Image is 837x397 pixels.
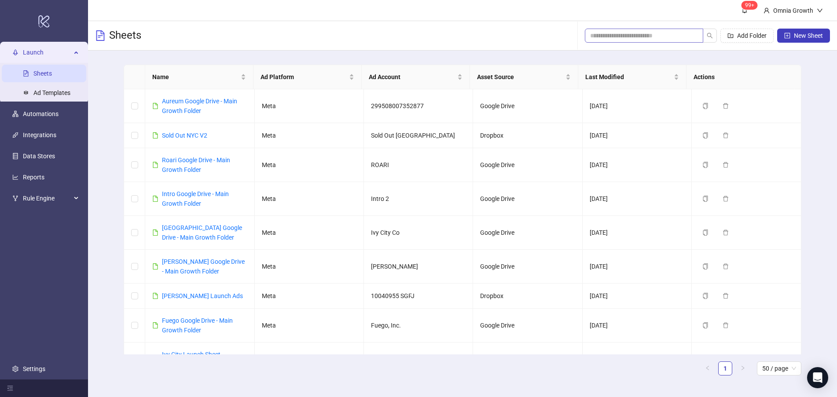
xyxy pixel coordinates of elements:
[583,250,692,284] td: [DATE]
[757,361,801,375] div: Page Size
[473,216,582,250] td: Google Drive
[583,216,692,250] td: [DATE]
[723,196,729,202] span: delete
[764,7,770,14] span: user
[162,157,230,173] a: Roari Google Drive - Main Growth Folder
[473,342,582,376] td: Dropbox
[152,72,239,82] span: Name
[583,182,692,216] td: [DATE]
[255,123,364,148] td: Meta
[23,153,55,160] a: Data Stores
[152,196,158,202] span: file
[152,322,158,328] span: file
[152,229,158,236] span: file
[583,284,692,309] td: [DATE]
[583,309,692,342] td: [DATE]
[261,72,347,82] span: Ad Platform
[255,89,364,123] td: Meta
[364,89,473,123] td: 299508007352877
[723,132,729,138] span: delete
[162,190,229,207] a: Intro Google Drive - Main Growth Folder
[784,33,790,39] span: plus-square
[23,189,71,207] span: Rule Engine
[583,342,692,376] td: [DATE]
[364,342,473,376] td: Ivy City Co
[152,132,158,138] span: file
[23,44,71,61] span: Launch
[702,103,709,109] span: copy
[23,110,59,117] a: Automations
[473,148,582,182] td: Google Drive
[152,162,158,168] span: file
[702,132,709,138] span: copy
[12,49,18,55] span: rocket
[162,98,237,114] a: Aureum Google Drive - Main Growth Folder
[473,309,582,342] td: Google Drive
[742,1,758,10] sup: 111
[255,216,364,250] td: Meta
[473,123,582,148] td: Dropbox
[794,32,823,39] span: New Sheet
[364,182,473,216] td: Intro 2
[701,361,715,375] li: Previous Page
[723,293,729,299] span: delete
[255,309,364,342] td: Meta
[145,65,253,89] th: Name
[162,351,224,368] a: Ivy City Launch Sheet - Dropbox
[23,365,45,372] a: Settings
[162,132,207,139] a: Sold Out NYC V2
[33,89,70,96] a: Ad Templates
[33,70,52,77] a: Sheets
[817,7,823,14] span: down
[686,65,795,89] th: Actions
[255,284,364,309] td: Meta
[720,29,774,43] button: Add Folder
[705,365,710,371] span: left
[255,342,364,376] td: Meta
[253,65,362,89] th: Ad Platform
[369,72,455,82] span: Ad Account
[364,284,473,309] td: 10040955 SGFJ
[702,263,709,270] span: copy
[719,362,732,375] a: 1
[255,182,364,216] td: Meta
[702,293,709,299] span: copy
[152,263,158,270] span: file
[255,148,364,182] td: Meta
[777,29,830,43] button: New Sheet
[702,229,709,236] span: copy
[473,284,582,309] td: Dropbox
[807,367,828,388] div: Open Intercom Messenger
[736,361,750,375] li: Next Page
[578,65,686,89] th: Last Modified
[762,362,796,375] span: 50 / page
[162,317,233,334] a: Fuego Google Drive - Main Growth Folder
[12,195,18,201] span: fork
[737,32,767,39] span: Add Folder
[162,224,242,241] a: [GEOGRAPHIC_DATA] Google Drive - Main Growth Folder
[583,123,692,148] td: [DATE]
[23,174,44,181] a: Reports
[364,123,473,148] td: Sold Out [GEOGRAPHIC_DATA]
[162,292,243,299] a: [PERSON_NAME] Launch Ads
[473,182,582,216] td: Google Drive
[364,309,473,342] td: Fuego, Inc.
[718,361,732,375] li: 1
[255,250,364,284] td: Meta
[364,250,473,284] td: [PERSON_NAME]
[95,30,106,41] span: file-text
[152,293,158,299] span: file
[723,162,729,168] span: delete
[727,33,734,39] span: folder-add
[23,131,56,138] a: Integrations
[364,148,473,182] td: ROARI
[742,7,748,13] span: bell
[702,196,709,202] span: copy
[770,6,817,15] div: Omnia Growth
[701,361,715,375] button: left
[362,65,470,89] th: Ad Account
[583,89,692,123] td: [DATE]
[707,33,713,39] span: search
[702,322,709,328] span: copy
[473,89,582,123] td: Google Drive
